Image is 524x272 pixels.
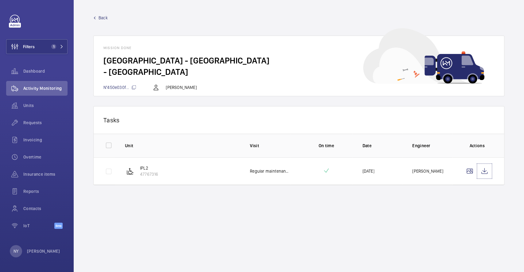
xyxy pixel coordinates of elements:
[23,223,54,229] span: IoT
[103,85,136,90] span: N°450e030f...
[23,102,68,109] span: Units
[23,188,68,194] span: Reports
[412,143,452,149] p: Engineer
[250,143,290,149] p: Visit
[23,85,68,91] span: Activity Monitoring
[6,39,68,54] button: Filters1
[462,143,492,149] p: Actions
[23,68,68,74] span: Dashboard
[103,116,494,124] p: Tasks
[362,143,402,149] p: Date
[140,171,158,177] p: 47767316
[412,168,443,174] p: [PERSON_NAME]
[126,167,134,175] img: platform_lift.svg
[27,248,60,254] p: [PERSON_NAME]
[363,28,484,84] img: car delivery
[103,46,494,50] h1: Mission done
[23,137,68,143] span: Invoicing
[23,44,35,50] span: Filters
[23,171,68,177] span: Insurance items
[140,165,158,171] p: IPL2
[14,248,18,254] p: NY
[54,223,63,229] span: Beta
[103,66,494,78] h2: - [GEOGRAPHIC_DATA]
[300,143,353,149] p: On time
[250,168,290,174] p: Regular maintenance
[362,168,374,174] p: [DATE]
[99,15,108,21] span: Back
[166,84,196,90] p: [PERSON_NAME]
[51,44,56,49] span: 1
[103,55,494,66] h2: [GEOGRAPHIC_DATA] - [GEOGRAPHIC_DATA]
[125,143,240,149] p: Unit
[23,154,68,160] span: Overtime
[23,205,68,212] span: Contacts
[23,120,68,126] span: Requests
